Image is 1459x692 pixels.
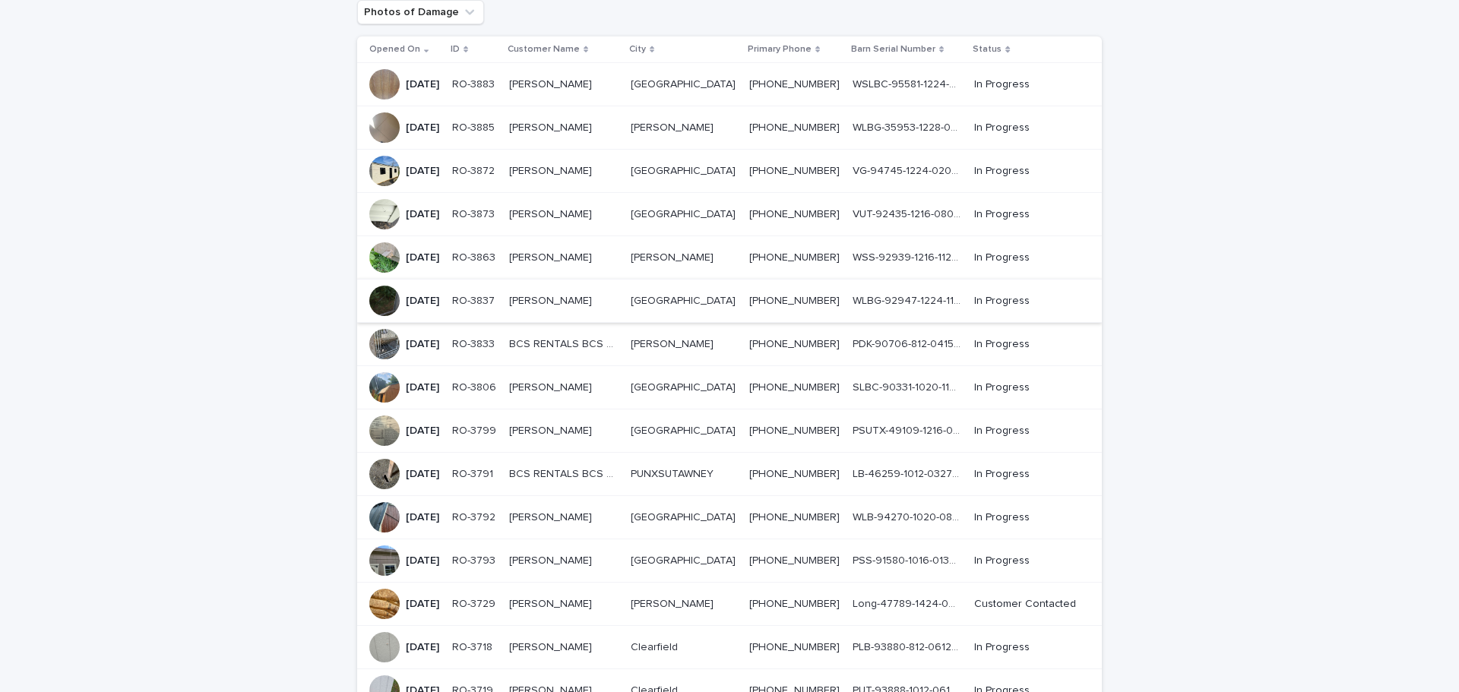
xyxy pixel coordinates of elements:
tr: [DATE]RO-3806RO-3806 [PERSON_NAME][PERSON_NAME] [GEOGRAPHIC_DATA][GEOGRAPHIC_DATA] [PHONE_NUMBER]... [357,366,1102,409]
p: [DATE] [406,511,439,524]
tr: [DATE]RO-3837RO-3837 [PERSON_NAME][PERSON_NAME] [GEOGRAPHIC_DATA][GEOGRAPHIC_DATA] [PHONE_NUMBER]... [357,280,1102,323]
p: [DATE] [406,598,439,611]
p: [GEOGRAPHIC_DATA] [631,162,739,178]
p: BCS RENTALS BCS RENTALS [509,465,621,481]
p: SLBC-90331-1020-112221-B [853,378,964,394]
p: [DATE] [406,468,439,481]
p: In Progress [974,295,1078,308]
tr: [DATE]RO-3793RO-3793 [PERSON_NAME][PERSON_NAME] [GEOGRAPHIC_DATA][GEOGRAPHIC_DATA] [PHONE_NUMBER]... [357,539,1102,583]
p: RO-3863 [452,248,498,264]
p: RO-3873 [452,205,498,221]
p: Customer Contacted [974,598,1078,611]
tr: [DATE]RO-3791RO-3791 BCS RENTALS BCS RENTALSBCS RENTALS BCS RENTALS PUNXSUTAWNEYPUNXSUTAWNEY [PHO... [357,453,1102,496]
p: In Progress [974,425,1078,438]
p: [PERSON_NAME] [631,335,717,351]
p: VUT-92435-1216-080923-B [853,205,964,221]
p: [DATE] [406,338,439,351]
p: PSS-91580-1016-013023-B [853,551,964,567]
p: RO-3792 [452,508,498,524]
p: [PERSON_NAME] [509,162,595,178]
p: ID [451,41,460,58]
a: [PHONE_NUMBER] [749,166,840,176]
a: [PHONE_NUMBER] [749,599,840,609]
a: [PHONE_NUMBER] [749,512,840,523]
p: WSLBC-95581-1224-070725-E [853,75,964,91]
p: [GEOGRAPHIC_DATA] [631,551,739,567]
p: Status [973,41,1002,58]
p: In Progress [974,78,1078,91]
tr: [DATE]RO-3729RO-3729 [PERSON_NAME][PERSON_NAME] [PERSON_NAME][PERSON_NAME] [PHONE_NUMBER] Long-47... [357,583,1102,626]
p: RO-3872 [452,162,498,178]
p: Barn Serial Number [851,41,935,58]
a: [PHONE_NUMBER] [749,642,840,653]
p: [PERSON_NAME] [631,118,717,134]
tr: [DATE]RO-3863RO-3863 [PERSON_NAME][PERSON_NAME] [PERSON_NAME][PERSON_NAME] [PHONE_NUMBER] WSS-929... [357,236,1102,280]
p: Long-47789-1424-051220-b [853,595,964,611]
p: LB-46259-1012-032719-B [853,465,964,481]
p: [GEOGRAPHIC_DATA] [631,205,739,221]
p: [DATE] [406,381,439,394]
p: Customer Name [508,41,580,58]
tr: [DATE]RO-3873RO-3873 [PERSON_NAME][PERSON_NAME] [GEOGRAPHIC_DATA][GEOGRAPHIC_DATA] [PHONE_NUMBER]... [357,193,1102,236]
p: [PERSON_NAME] [509,118,595,134]
tr: [DATE]RO-3792RO-3792 [PERSON_NAME][PERSON_NAME] [GEOGRAPHIC_DATA][GEOGRAPHIC_DATA] [PHONE_NUMBER]... [357,496,1102,539]
p: PDK-90706-812-041522-B [853,335,964,351]
p: Clearfield [631,638,681,654]
p: [DATE] [406,641,439,654]
p: [DATE] [406,251,439,264]
a: [PHONE_NUMBER] [749,555,840,566]
tr: [DATE]RO-3883RO-3883 [PERSON_NAME][PERSON_NAME] [GEOGRAPHIC_DATA][GEOGRAPHIC_DATA] [PHONE_NUMBER]... [357,63,1102,106]
tr: [DATE]RO-3885RO-3885 [PERSON_NAME][PERSON_NAME] [PERSON_NAME][PERSON_NAME] [PHONE_NUMBER] WLBG-35... [357,106,1102,150]
a: [PHONE_NUMBER] [749,79,840,90]
p: In Progress [974,165,1078,178]
p: [PERSON_NAME] [631,248,717,264]
p: WLBG-92947-1224-112223-B [853,292,964,308]
p: RO-3729 [452,595,498,611]
p: [PERSON_NAME] [509,205,595,221]
p: RO-3883 [452,75,498,91]
p: [PERSON_NAME] [509,248,595,264]
p: Primary Phone [748,41,812,58]
p: BCS RENTALS BCS RENTALS [509,335,621,351]
p: RO-3833 [452,335,498,351]
p: RO-3806 [452,378,499,394]
tr: [DATE]RO-3718RO-3718 [PERSON_NAME][PERSON_NAME] ClearfieldClearfield [PHONE_NUMBER] PLB-93880-812... [357,626,1102,669]
p: WSS-92939-1216-112223-B [853,248,964,264]
p: Opened On [369,41,420,58]
p: In Progress [974,468,1078,481]
p: [GEOGRAPHIC_DATA] [631,292,739,308]
a: [PHONE_NUMBER] [749,469,840,479]
p: PLB-93880-812-061224-B [853,638,964,654]
p: [PERSON_NAME] [509,595,595,611]
p: RO-3837 [452,292,498,308]
p: PUNXSUTAWNEY [631,465,717,481]
p: In Progress [974,122,1078,134]
p: [DATE] [406,208,439,221]
p: RO-3799 [452,422,499,438]
a: [PHONE_NUMBER] [749,295,840,306]
p: [DATE] [406,295,439,308]
p: [PERSON_NAME] [509,551,595,567]
p: In Progress [974,338,1078,351]
tr: [DATE]RO-3872RO-3872 [PERSON_NAME][PERSON_NAME] [GEOGRAPHIC_DATA][GEOGRAPHIC_DATA] [PHONE_NUMBER]... [357,150,1102,193]
p: [DATE] [406,78,439,91]
a: [PHONE_NUMBER] [749,425,840,436]
tr: [DATE]RO-3799RO-3799 [PERSON_NAME][PERSON_NAME] [GEOGRAPHIC_DATA][GEOGRAPHIC_DATA] [PHONE_NUMBER]... [357,409,1102,453]
p: In Progress [974,641,1078,654]
p: [DATE] [406,425,439,438]
p: City [629,41,646,58]
a: [PHONE_NUMBER] [749,122,840,133]
p: VG-94745-1224-020625-B [853,162,964,178]
tr: [DATE]RO-3833RO-3833 BCS RENTALS BCS RENTALSBCS RENTALS BCS RENTALS [PERSON_NAME][PERSON_NAME] [P... [357,323,1102,366]
p: In Progress [974,381,1078,394]
p: [PERSON_NAME] [509,378,595,394]
p: In Progress [974,251,1078,264]
p: [GEOGRAPHIC_DATA] [631,378,739,394]
p: [GEOGRAPHIC_DATA] [631,508,739,524]
a: [PHONE_NUMBER] [749,209,840,220]
p: WLB-94270-1020-082624-B [853,508,964,524]
p: In Progress [974,208,1078,221]
p: [PERSON_NAME] [509,292,595,308]
p: RO-3718 [452,638,495,654]
p: RO-3793 [452,551,498,567]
